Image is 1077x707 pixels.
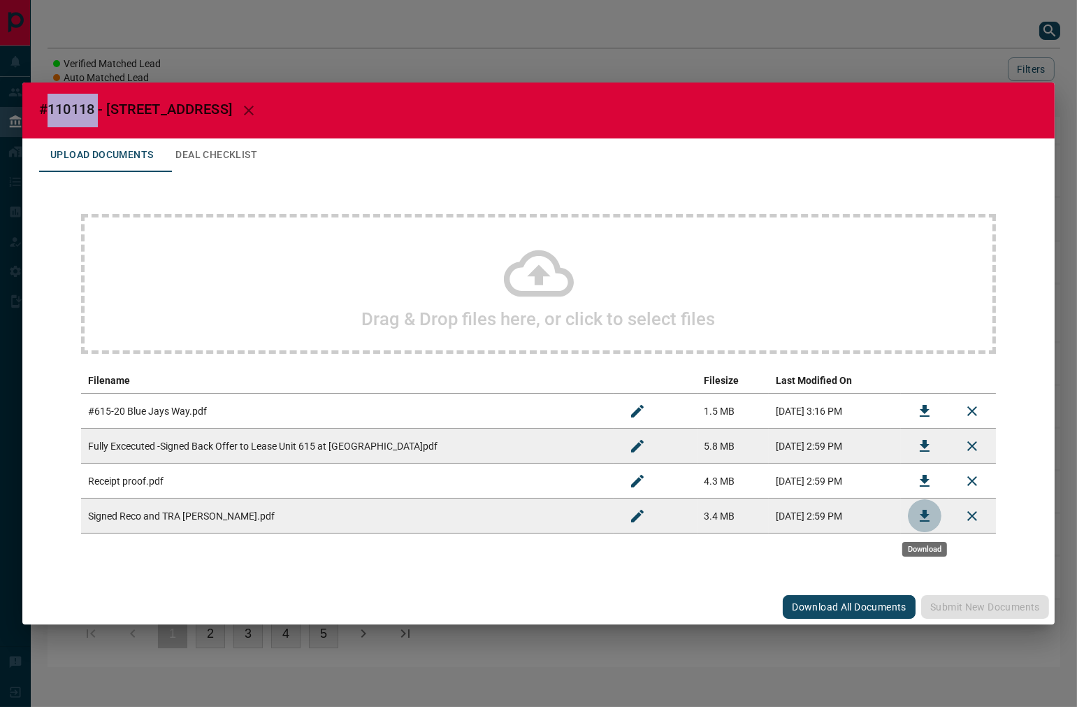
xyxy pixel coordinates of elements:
[948,368,996,394] th: delete file action column
[955,429,989,463] button: Remove File
[901,368,948,394] th: download action column
[697,394,769,429] td: 1.5 MB
[908,499,941,533] button: Download
[697,499,769,534] td: 3.4 MB
[81,394,614,429] td: #615-20 Blue Jays Way.pdf
[621,464,654,498] button: Rename
[81,429,614,464] td: Fully Excecuted -Signed Back Offer to Lease Unit 615 at [GEOGRAPHIC_DATA]pdf
[81,214,996,354] div: Drag & Drop files here, or click to select files
[769,394,901,429] td: [DATE] 3:16 PM
[908,464,941,498] button: Download
[697,429,769,464] td: 5.8 MB
[39,138,164,172] button: Upload Documents
[769,464,901,499] td: [DATE] 2:59 PM
[621,429,654,463] button: Rename
[902,542,947,557] div: Download
[955,464,989,498] button: Remove File
[908,429,941,463] button: Download
[39,101,232,117] span: #110118 - [STREET_ADDRESS]
[769,429,901,464] td: [DATE] 2:59 PM
[81,464,614,499] td: Receipt proof.pdf
[362,308,716,329] h2: Drag & Drop files here, or click to select files
[908,394,941,428] button: Download
[621,499,654,533] button: Rename
[81,368,614,394] th: Filename
[769,368,901,394] th: Last Modified On
[697,368,769,394] th: Filesize
[81,499,614,534] td: Signed Reco and TRA [PERSON_NAME].pdf
[955,499,989,533] button: Remove File
[697,464,769,499] td: 4.3 MB
[955,394,989,428] button: Remove File
[783,595,916,619] button: Download All Documents
[164,138,268,172] button: Deal Checklist
[769,499,901,534] td: [DATE] 2:59 PM
[621,394,654,428] button: Rename
[614,368,697,394] th: edit column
